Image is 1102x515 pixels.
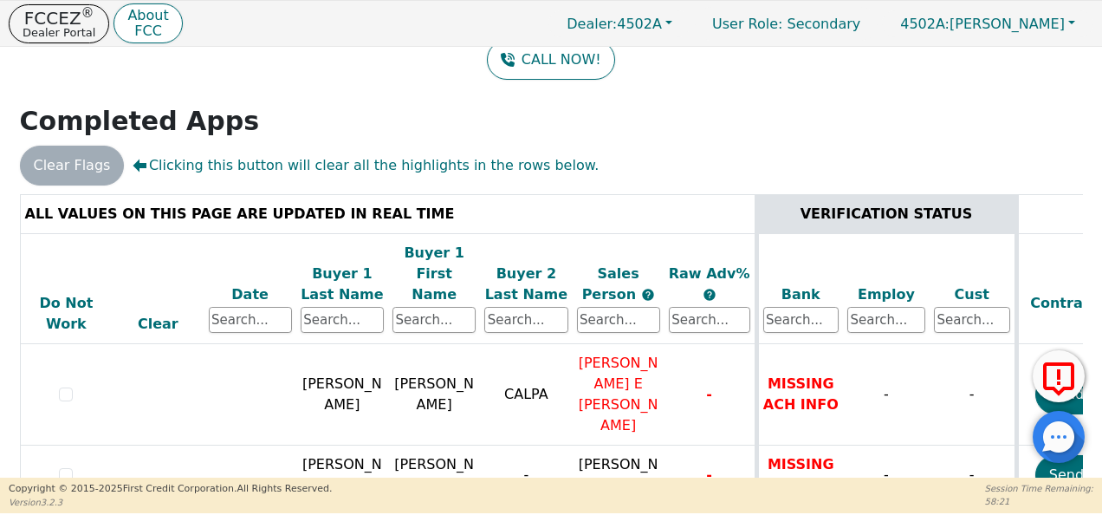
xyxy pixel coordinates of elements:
input: Search... [301,307,384,333]
input: Search... [669,307,750,333]
td: - [480,446,572,505]
p: Secondary [695,7,878,41]
button: CALL NOW! [487,40,614,80]
p: FCCEZ [23,10,95,27]
input: Search... [934,307,1010,333]
div: Do Not Work [25,293,108,335]
div: Date [209,284,292,305]
td: - [930,344,1016,446]
span: [PERSON_NAME] E [PERSON_NAME] [579,355,658,434]
p: Version 3.2.3 [9,496,332,509]
a: User Role: Secondary [695,7,878,41]
td: [PERSON_NAME] [388,446,480,505]
input: Search... [763,307,839,333]
td: - [843,344,930,446]
button: 4502A:[PERSON_NAME] [882,10,1093,37]
input: Search... [847,307,925,333]
div: ALL VALUES ON THIS PAGE ARE UPDATED IN REAL TIME [25,204,750,225]
div: Cust [934,284,1010,305]
p: About [127,9,168,23]
td: - [930,446,1016,505]
p: 58:21 [985,495,1093,508]
span: - [706,466,712,483]
div: Buyer 1 First Name [392,243,476,305]
p: Copyright © 2015- 2025 First Credit Corporation. [9,482,332,497]
button: Report Error to FCC [1033,350,1085,402]
span: [PERSON_NAME] [579,456,658,493]
input: Search... [209,307,292,333]
span: All Rights Reserved. [237,483,332,494]
p: FCC [127,24,168,38]
div: Clear [116,314,199,335]
span: Sales Person [582,265,641,303]
span: 4502A [567,16,662,32]
td: [PERSON_NAME] [296,446,388,505]
strong: Completed Apps [20,106,260,136]
td: MISSING ACH INFO [756,344,843,446]
span: - [706,386,712,402]
span: Clicking this button will clear all the highlights in the rows below. [133,155,599,176]
sup: ® [81,5,94,21]
td: [PERSON_NAME] [388,344,480,446]
div: Buyer 2 Last Name [484,264,567,305]
td: CALPA [480,344,572,446]
p: Session Time Remaining: [985,482,1093,495]
input: Search... [392,307,476,333]
td: - [843,446,930,505]
span: 4502A: [900,16,950,32]
button: AboutFCC [113,3,182,44]
input: Search... [484,307,567,333]
p: Dealer Portal [23,27,95,38]
div: VERIFICATION STATUS [763,204,1010,225]
button: FCCEZ®Dealer Portal [9,4,109,43]
button: Dealer:4502A [548,10,690,37]
span: Dealer: [567,16,617,32]
span: User Role : [712,16,782,32]
input: Search... [577,307,660,333]
div: Buyer 1 Last Name [301,264,384,305]
div: Bank [763,284,839,305]
span: Raw Adv% [669,265,750,282]
div: Employ [847,284,925,305]
td: MISSING ACH INFO [756,446,843,505]
span: [PERSON_NAME] [900,16,1065,32]
td: [PERSON_NAME] [296,344,388,446]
